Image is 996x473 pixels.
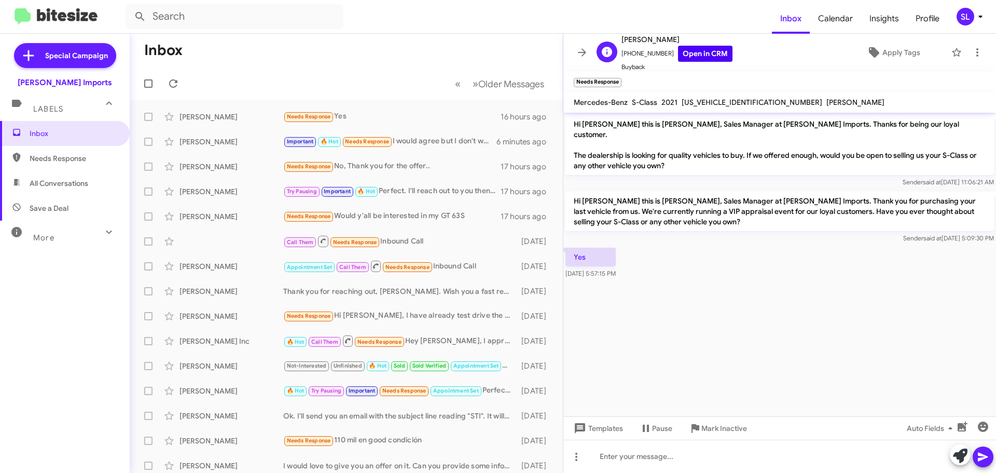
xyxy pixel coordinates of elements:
span: 🔥 Hot [287,387,305,394]
div: Ok. I'll send you an email with the subject line reading "STI". It will have a form attached that... [283,411,516,421]
div: [DATE] [516,336,555,346]
span: More [33,233,54,242]
div: I would agree but I don't want an $800 monthly payment like it is now. [283,136,496,147]
span: Unfinished [334,362,362,369]
span: Sender [DATE] 5:09:30 PM [903,234,994,242]
span: Older Messages [478,78,544,90]
h1: Inbox [144,42,183,59]
div: Hi [PERSON_NAME], I have already test drive the car but nobody gave me the call for final papers ... [283,310,516,322]
span: Pause [652,419,672,438]
div: Perfect. Thank you. [283,385,516,397]
span: Important [324,188,351,195]
div: [PERSON_NAME] [179,161,283,172]
span: Needs Response [287,437,331,444]
span: Needs Response [287,213,331,220]
span: Important [349,387,376,394]
div: SL [957,8,974,25]
span: Needs Response [357,339,402,345]
div: [PERSON_NAME] [179,186,283,197]
div: 110 mil en good condición [283,435,516,447]
div: [DATE] [516,436,555,446]
span: Needs Response [333,239,377,246]
span: Call Them [311,339,338,345]
input: Search [126,4,343,29]
button: Next [466,73,550,94]
button: Pause [631,419,681,438]
span: 2021 [661,98,677,107]
div: Yes [283,111,501,123]
span: Appointment Set [453,362,499,369]
span: Sold [394,362,406,369]
span: Auto Fields [907,419,957,438]
div: [PERSON_NAME] [179,311,283,321]
span: » [473,77,478,90]
div: [DATE] [516,386,555,396]
p: Hi [PERSON_NAME] this is [PERSON_NAME], Sales Manager at [PERSON_NAME] Imports. Thank you for pur... [565,192,994,231]
span: 🔥 Hot [357,188,375,195]
div: Inbound Call [283,235,516,248]
span: Try Pausing [287,188,317,195]
span: Call Them [287,239,314,246]
p: Hi [PERSON_NAME] this is [PERSON_NAME], Sales Manager at [PERSON_NAME] Imports. Thanks for being ... [565,115,994,175]
div: [DATE] [516,261,555,272]
span: Templates [572,419,623,438]
div: Perfect. I'll reach out to you then. Have a great trip! We'll talk soon. [283,185,501,197]
div: Inbound Call [283,260,516,273]
span: Important [287,138,314,145]
div: [PERSON_NAME] [179,461,283,471]
div: [PERSON_NAME] [179,112,283,122]
span: All Conversations [30,178,88,188]
div: Hey [PERSON_NAME], I appreciate your time and follow up but at $21,000. I am going to pass. [283,334,516,347]
div: 6 minutes ago [496,137,555,147]
a: Profile [907,4,948,34]
div: Thank you for reaching out, [PERSON_NAME]. Wish you a fast recovery and we will talk soon. [283,286,516,296]
span: Appointment Set [287,264,333,271]
span: Inbox [30,128,118,139]
span: [US_VEHICLE_IDENTIFICATION_NUMBER] [682,98,822,107]
a: Open in CRM [678,46,732,62]
span: Needs Response [287,113,331,120]
div: [DATE] [516,461,555,471]
a: Special Campaign [14,43,116,68]
span: Needs Response [30,153,118,164]
span: Mark Inactive [701,419,747,438]
span: [PERSON_NAME] [826,98,884,107]
span: said at [923,178,941,186]
div: [PERSON_NAME] [179,386,283,396]
div: [DATE] [516,311,555,321]
span: [PHONE_NUMBER] [621,46,732,62]
a: Insights [861,4,907,34]
div: [PERSON_NAME] [179,411,283,421]
div: I would love to give you an offer on it. Can you provide some information on that vehicle for me?... [283,461,516,471]
a: Inbox [772,4,810,34]
span: Not-Interested [287,362,327,369]
span: Mercedes-Benz [574,98,628,107]
span: Special Campaign [45,50,108,61]
span: Needs Response [345,138,389,145]
div: Would y'all be interested in my GT 63S [283,210,501,222]
small: Needs Response [574,78,621,87]
span: 🔥 Hot [287,339,305,345]
span: S-Class [632,98,657,107]
div: [DATE] [516,411,555,421]
div: Ok. I'll let you know as soon as I get the responses from our lenders. We'll be in touch! [283,360,516,372]
button: Mark Inactive [681,419,755,438]
span: 🔥 Hot [321,138,338,145]
span: Try Pausing [311,387,341,394]
a: Calendar [810,4,861,34]
div: [DATE] [516,236,555,247]
span: Save a Deal [30,203,68,213]
span: Needs Response [287,163,331,170]
div: 17 hours ago [501,211,555,222]
button: SL [948,8,985,25]
span: Needs Response [287,313,331,319]
div: No, Thank you for the offer.. [283,160,501,172]
div: [PERSON_NAME] [179,261,283,272]
div: 17 hours ago [501,186,555,197]
button: Auto Fields [898,419,965,438]
button: Previous [449,73,467,94]
div: [PERSON_NAME] Inc [179,336,283,346]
